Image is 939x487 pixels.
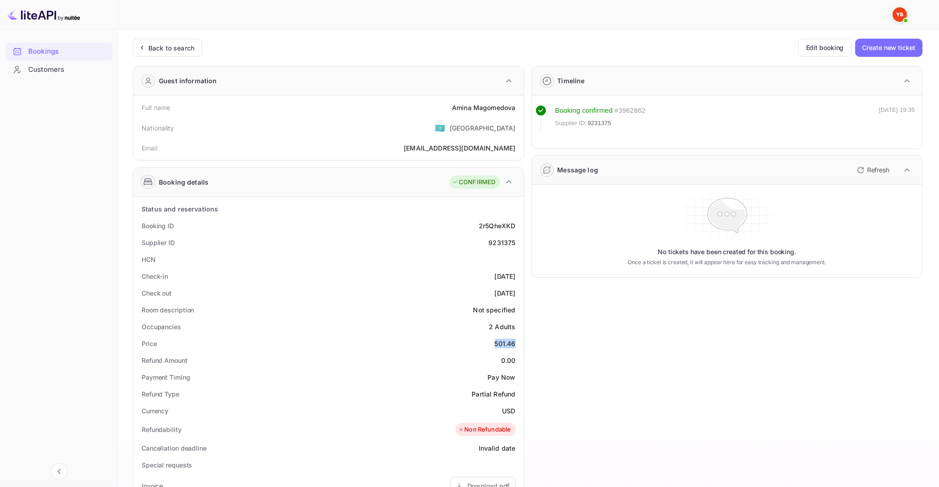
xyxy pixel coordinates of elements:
div: [DATE] [495,271,516,281]
a: Bookings [5,43,112,60]
div: Partial Refund [472,389,515,399]
div: 0.00 [501,356,516,365]
div: Supplier ID [142,238,175,247]
span: 9231375 [588,119,611,128]
p: No tickets have been created for this booking. [658,247,796,256]
div: Refund Amount [142,356,188,365]
div: Occupancies [142,322,181,331]
div: Bookings [28,46,108,57]
div: [EMAIL_ADDRESS][DOMAIN_NAME] [404,143,515,153]
div: Pay Now [487,372,515,382]
img: Yandex Support [893,7,907,22]
div: Not specified [473,305,516,315]
div: Bookings [5,43,112,60]
div: [GEOGRAPHIC_DATA] [450,123,516,133]
button: Refresh [852,163,893,177]
div: Price [142,339,157,348]
img: LiteAPI logo [7,7,80,22]
div: Currency [142,406,168,416]
div: Room description [142,305,194,315]
div: Booking confirmed [555,105,613,116]
div: Guest information [159,76,217,85]
button: Edit booking [798,39,852,57]
div: Check-in [142,271,168,281]
div: Email [142,143,157,153]
div: Refundability [142,425,182,434]
div: 2r5QheXKD [479,221,515,231]
div: Special requests [142,460,192,470]
div: Full name [142,103,170,112]
div: Customers [5,61,112,79]
p: Once a ticket is created, it will appear here for easy tracking and management. [622,258,832,266]
div: [DATE] 19:35 [879,105,915,132]
button: Create new ticket [855,39,923,57]
div: Payment Timing [142,372,190,382]
div: Message log [558,165,599,175]
div: Back to search [148,43,194,53]
div: Check out [142,288,172,298]
div: Customers [28,65,108,75]
div: Amina Magomedova [452,103,515,112]
div: HCN [142,255,156,264]
div: USD [502,406,515,416]
span: Supplier ID: [555,119,587,128]
div: Booking details [159,177,208,187]
div: CONFIRMED [452,178,495,187]
div: 501.46 [495,339,516,348]
div: 2 Adults [489,322,515,331]
div: # 3962862 [614,105,645,116]
div: Booking ID [142,221,174,231]
div: Refund Type [142,389,179,399]
div: Status and reservations [142,204,218,214]
div: Nationality [142,123,174,133]
a: Customers [5,61,112,78]
div: Cancellation deadline [142,443,207,453]
div: Timeline [558,76,585,85]
button: Collapse navigation [51,463,67,480]
div: Invalid date [479,443,516,453]
div: 9231375 [488,238,515,247]
p: Refresh [867,165,889,175]
div: [DATE] [495,288,516,298]
div: Non Refundable [458,425,511,434]
span: United States [435,120,445,136]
